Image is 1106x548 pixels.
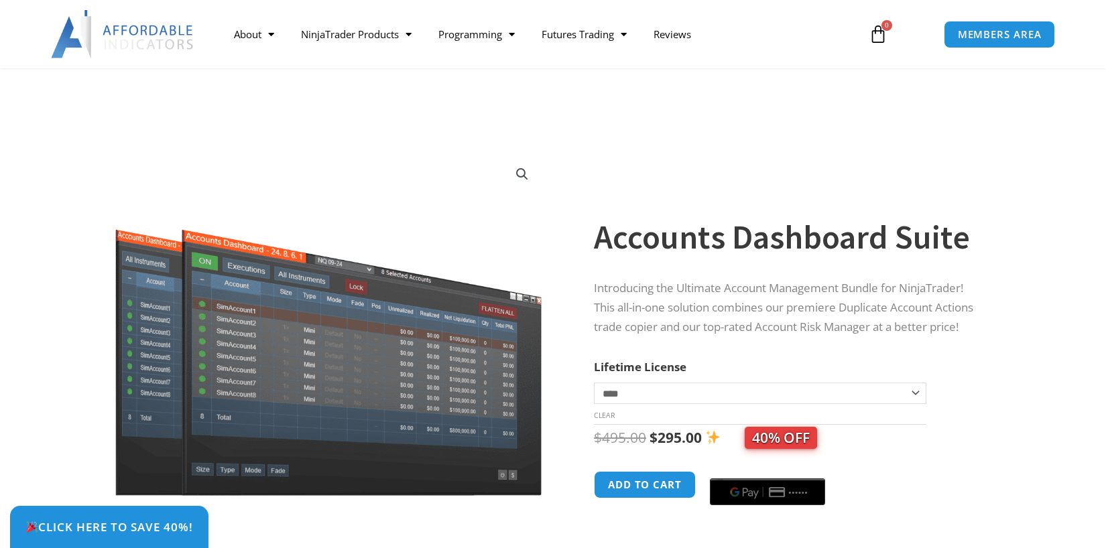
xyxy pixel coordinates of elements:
[510,162,534,186] a: View full-screen image gallery
[789,488,809,497] text: ••••••
[10,506,208,548] a: 🎉Click Here to save 40%!
[944,21,1056,48] a: MEMBERS AREA
[594,279,985,337] p: Introducing the Ultimate Account Management Bundle for NinjaTrader! This all-in-one solution comb...
[594,471,696,498] button: Add to cart
[594,428,646,447] bdi: 495.00
[650,428,658,447] span: $
[958,29,1042,40] span: MEMBERS AREA
[25,521,193,533] span: Click Here to save 40%!
[221,19,853,50] nav: Menu
[706,430,720,444] img: ✨
[26,521,38,533] img: 🎉
[707,469,828,470] iframe: Secure payment input frame
[710,478,825,505] button: Buy with GPay
[113,152,544,496] img: Screenshot 2024-08-26 155710eeeee
[221,19,288,50] a: About
[594,359,686,374] label: Lifetime License
[849,15,908,54] a: 0
[528,19,640,50] a: Futures Trading
[594,214,985,261] h1: Accounts Dashboard Suite
[594,411,615,420] a: Clear options
[640,19,704,50] a: Reviews
[745,427,817,449] span: 40% OFF
[650,428,702,447] bdi: 295.00
[425,19,528,50] a: Programming
[594,428,602,447] span: $
[51,10,195,58] img: LogoAI | Affordable Indicators – NinjaTrader
[288,19,425,50] a: NinjaTrader Products
[881,20,892,31] span: 0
